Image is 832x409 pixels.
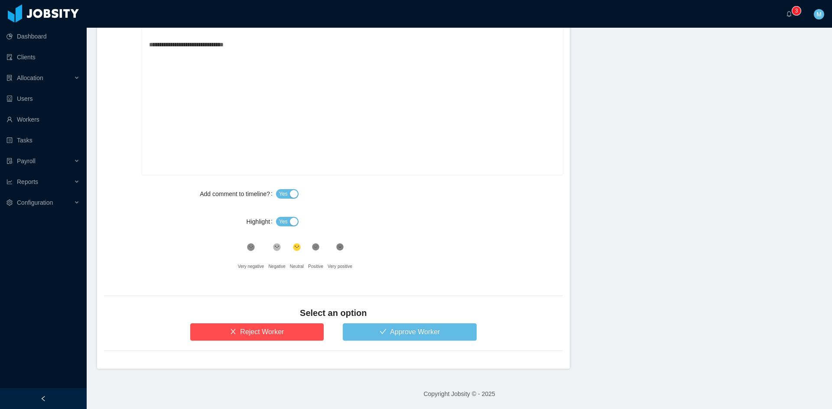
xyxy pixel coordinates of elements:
i: icon: solution [6,75,13,81]
div: Positive [308,258,323,275]
span: Allocation [17,74,43,81]
footer: Copyright Jobsity © - 2025 [87,379,832,409]
sup: 3 [792,6,801,15]
span: Yes [279,190,288,198]
i: icon: bell [786,11,792,17]
span: Payroll [17,158,36,164]
button: icon: checkApprove Worker [343,323,477,341]
label: Add comment to timeline? [200,190,276,197]
span: M [816,9,822,19]
h4: Select an option [104,307,563,319]
div: rdw-wrapper [142,2,562,175]
a: icon: auditClients [6,48,80,66]
a: icon: userWorkers [6,111,80,128]
span: Yes [279,217,288,226]
div: Neutral [290,258,304,275]
a: icon: pie-chartDashboard [6,28,80,45]
div: Very positive [328,258,352,275]
a: icon: robotUsers [6,90,80,107]
i: icon: setting [6,200,13,206]
p: 3 [795,6,798,15]
button: icon: closeReject Worker [190,323,324,341]
label: Highlight [247,218,276,225]
a: icon: profileTasks [6,132,80,149]
i: icon: file-protect [6,158,13,164]
span: Configuration [17,199,53,206]
div: rdw-editor [149,36,556,187]
span: Reports [17,178,38,185]
div: Negative [268,258,285,275]
i: icon: line-chart [6,179,13,185]
div: Very negative [238,258,264,275]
